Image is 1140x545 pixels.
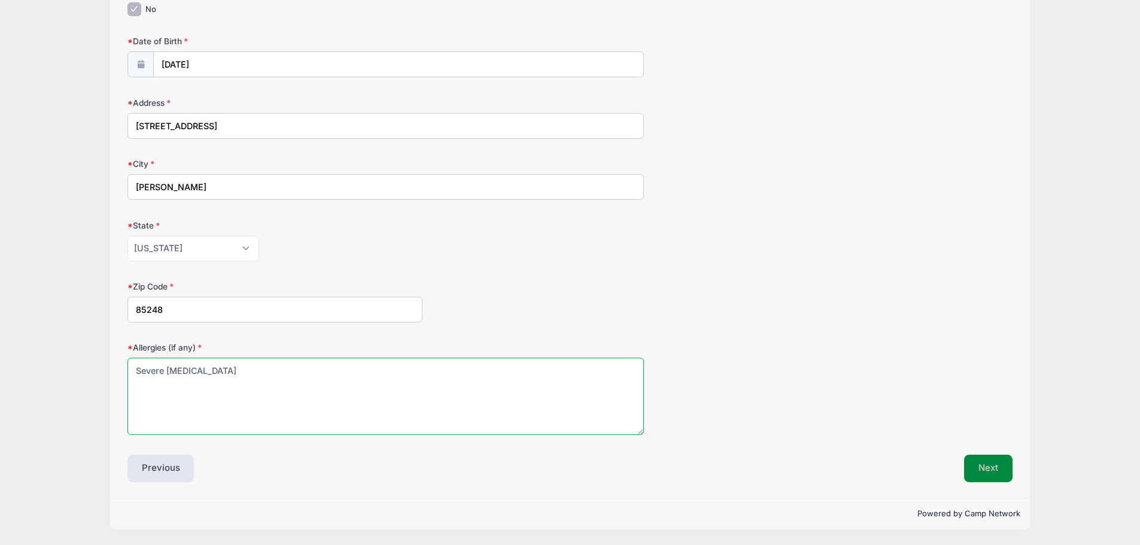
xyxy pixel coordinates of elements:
[127,297,422,322] input: xxxxx
[127,220,422,232] label: State
[145,4,156,16] label: No
[127,281,422,293] label: Zip Code
[127,342,422,354] label: Allergies (if any)
[964,455,1013,482] button: Next
[127,158,422,170] label: City
[153,51,644,77] input: mm/dd/yyyy
[127,455,194,482] button: Previous
[127,97,422,109] label: Address
[127,35,422,47] label: Date of Birth
[120,508,1020,520] p: Powered by Camp Network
